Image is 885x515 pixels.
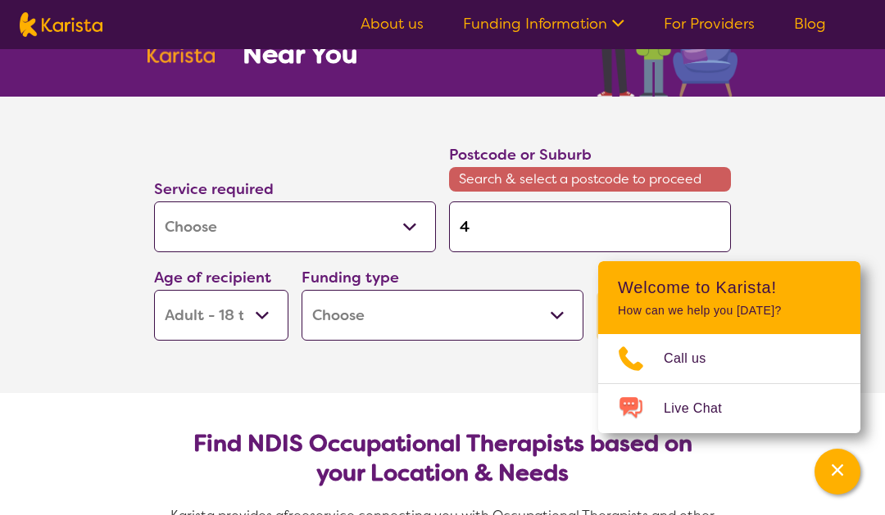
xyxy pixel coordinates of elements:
a: Funding Information [463,14,624,34]
label: Age of recipient [154,268,271,287]
h2: Find NDIS Occupational Therapists based on your Location & Needs [167,429,718,488]
input: Type [449,201,731,252]
a: Blog [794,14,826,34]
span: Search & select a postcode to proceed [449,167,731,192]
button: Channel Menu [815,449,860,495]
span: Call us [664,346,726,371]
span: Live Chat [664,396,742,421]
p: How can we help you [DATE]? [618,304,841,318]
a: For Providers [664,14,755,34]
label: Funding type [302,268,399,287]
ul: Choose channel [598,334,860,433]
h2: Welcome to Karista! [618,278,841,297]
div: Channel Menu [598,261,860,433]
img: Karista logo [20,12,102,37]
label: Postcode or Suburb [449,145,592,165]
label: Service required [154,179,274,199]
a: About us [361,14,424,34]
